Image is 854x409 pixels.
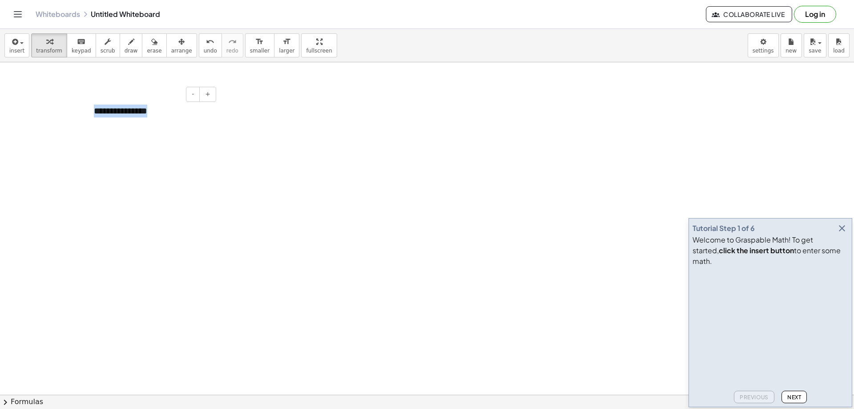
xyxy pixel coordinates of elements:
[4,33,29,57] button: insert
[794,6,836,23] button: Log in
[787,394,801,401] span: Next
[11,7,25,21] button: Toggle navigation
[36,48,62,54] span: transform
[186,87,200,102] button: -
[199,87,216,102] button: +
[147,48,161,54] span: erase
[120,33,143,57] button: draw
[809,48,821,54] span: save
[279,48,294,54] span: larger
[706,6,792,22] button: Collaborate Live
[206,36,214,47] i: undo
[77,36,85,47] i: keyboard
[250,48,270,54] span: smaller
[301,33,337,57] button: fullscreen
[693,223,755,234] div: Tutorial Step 1 of 6
[125,48,138,54] span: draw
[204,48,217,54] span: undo
[753,48,774,54] span: settings
[171,48,192,54] span: arrange
[222,33,243,57] button: redoredo
[833,48,845,54] span: load
[245,33,274,57] button: format_sizesmaller
[31,33,67,57] button: transform
[786,48,797,54] span: new
[199,33,222,57] button: undoundo
[804,33,826,57] button: save
[274,33,299,57] button: format_sizelarger
[693,235,848,267] div: Welcome to Graspable Math! To get started, to enter some math.
[228,36,237,47] i: redo
[255,36,264,47] i: format_size
[226,48,238,54] span: redo
[192,90,194,97] span: -
[306,48,332,54] span: fullscreen
[748,33,779,57] button: settings
[72,48,91,54] span: keypad
[142,33,166,57] button: erase
[96,33,120,57] button: scrub
[9,48,24,54] span: insert
[205,90,210,97] span: +
[781,33,802,57] button: new
[67,33,96,57] button: keyboardkeypad
[719,246,794,255] b: click the insert button
[36,10,80,19] a: Whiteboards
[713,10,785,18] span: Collaborate Live
[781,391,807,403] button: Next
[166,33,197,57] button: arrange
[828,33,850,57] button: load
[101,48,115,54] span: scrub
[282,36,291,47] i: format_size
